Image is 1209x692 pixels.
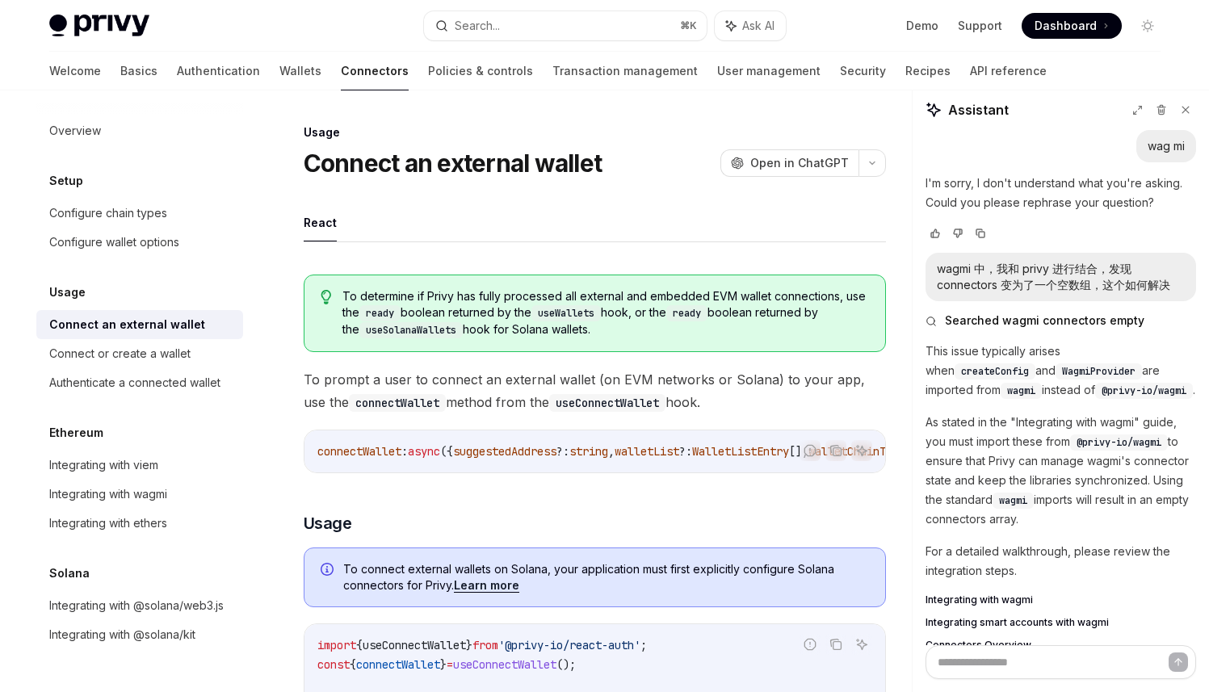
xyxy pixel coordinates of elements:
[926,616,1196,629] a: Integrating smart accounts with wagmi
[455,16,500,36] div: Search...
[905,52,951,90] a: Recipes
[1007,384,1035,397] span: wagmi
[680,19,697,32] span: ⌘ K
[498,638,640,652] span: '@privy-io/react-auth'
[304,149,602,178] h1: Connect an external wallet
[789,444,808,459] span: [],
[615,444,679,459] span: walletList
[937,261,1185,293] div: wagmi 中，我和 privy 进行结合，发现 connectors 变为了一个空数组，这个如何解决
[1035,18,1097,34] span: Dashboard
[531,305,601,321] code: useWallets
[49,514,167,533] div: Integrating with ethers
[556,444,569,459] span: ?:
[447,657,453,672] span: =
[466,638,472,652] span: }
[569,444,608,459] span: string
[36,310,243,339] a: Connect an external wallet
[552,52,698,90] a: Transaction management
[1102,384,1186,397] span: @privy-io/wagmi
[800,440,821,461] button: Report incorrect code
[49,564,90,583] h5: Solana
[1169,652,1188,672] button: Send message
[49,203,167,223] div: Configure chain types
[317,444,401,459] span: connectWallet
[1022,13,1122,39] a: Dashboard
[36,509,243,538] a: Integrating with ethers
[440,444,453,459] span: ({
[958,18,1002,34] a: Support
[49,121,101,140] div: Overview
[49,596,224,615] div: Integrating with @solana/web3.js
[472,638,498,652] span: from
[453,657,556,672] span: useConnectWallet
[926,639,1031,652] span: Connectors Overview
[49,233,179,252] div: Configure wallet options
[120,52,157,90] a: Basics
[440,657,447,672] span: }
[742,18,775,34] span: Ask AI
[342,288,868,338] span: To determine if Privy has fully processed all external and embedded EVM wallet connections, use t...
[350,657,356,672] span: {
[926,616,1109,629] span: Integrating smart accounts with wagmi
[36,199,243,228] a: Configure chain types
[720,149,858,177] button: Open in ChatGPT
[926,342,1196,400] p: This issue typically arises when and are imported from instead of .
[926,312,1196,329] button: Searched wagmi connectors empty
[279,52,321,90] a: Wallets
[608,444,615,459] span: ,
[408,444,440,459] span: async
[321,563,337,579] svg: Info
[926,593,1196,606] a: Integrating with wagmi
[349,394,446,412] code: connectWallet
[1135,13,1161,39] button: Toggle dark mode
[49,344,191,363] div: Connect or create a wallet
[304,203,337,241] button: React
[428,52,533,90] a: Policies & controls
[356,657,440,672] span: connectWallet
[961,365,1029,378] span: createConfig
[36,116,243,145] a: Overview
[343,561,869,593] span: To connect external wallets on Solana, your application must first explicitly configure Solana co...
[317,657,350,672] span: const
[49,171,83,191] h5: Setup
[49,373,220,392] div: Authenticate a connected wallet
[49,52,101,90] a: Welcome
[926,542,1196,581] p: For a detailed walkthrough, please review the integration steps.
[800,634,821,655] button: Report incorrect code
[640,638,647,652] span: ;
[840,52,886,90] a: Security
[453,444,556,459] span: suggestedAddress
[49,484,167,504] div: Integrating with wagmi
[49,423,103,442] h5: Ethereum
[948,100,1009,120] span: Assistant
[945,312,1144,329] span: Searched wagmi connectors empty
[356,638,363,652] span: {
[49,283,86,302] h5: Usage
[321,290,332,304] svg: Tip
[1148,138,1185,154] div: wag mi
[906,18,938,34] a: Demo
[49,15,149,37] img: light logo
[36,228,243,257] a: Configure wallet options
[666,305,707,321] code: ready
[363,638,466,652] span: useConnectWallet
[679,444,692,459] span: ?:
[750,155,849,171] span: Open in ChatGPT
[1077,436,1161,449] span: @privy-io/wagmi
[692,444,789,459] span: WalletListEntry
[825,440,846,461] button: Copy the contents from the code block
[424,11,707,40] button: Search...⌘K
[36,591,243,620] a: Integrating with @solana/web3.js
[401,444,408,459] span: :
[359,322,463,338] code: useSolanaWallets
[317,638,356,652] span: import
[36,480,243,509] a: Integrating with wagmi
[1062,365,1136,378] span: WagmiProvider
[970,52,1047,90] a: API reference
[49,625,195,644] div: Integrating with @solana/kit
[36,339,243,368] a: Connect or create a wallet
[36,451,243,480] a: Integrating with viem
[36,368,243,397] a: Authenticate a connected wallet
[359,305,401,321] code: ready
[341,52,409,90] a: Connectors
